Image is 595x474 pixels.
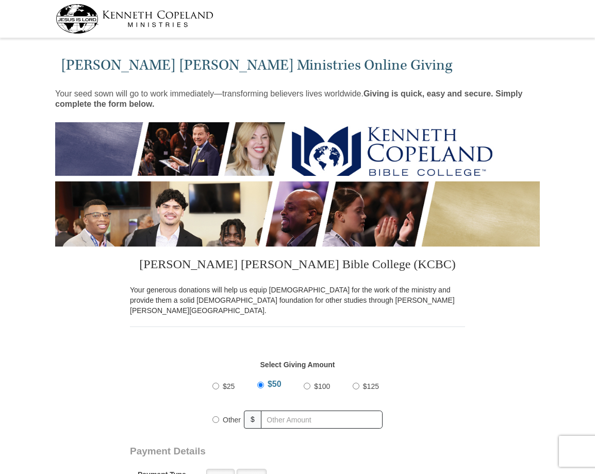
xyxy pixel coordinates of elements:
[55,89,540,109] p: Your seed sown will go to work immediately—transforming believers lives worldwide.
[314,382,330,390] span: $100
[261,411,383,429] input: Other Amount
[223,382,235,390] span: $25
[130,285,465,316] p: Your generous donations will help us equip [DEMOGRAPHIC_DATA] for the work of the ministry and pr...
[260,361,335,369] strong: Select Giving Amount
[130,446,393,457] h3: Payment Details
[244,411,261,429] span: $
[223,416,241,424] span: Other
[268,380,282,388] span: $50
[363,382,379,390] span: $125
[130,247,465,285] h3: [PERSON_NAME] [PERSON_NAME] Bible College (KCBC)
[56,4,213,34] img: kcm-header-logo.svg
[61,57,535,74] h1: [PERSON_NAME] [PERSON_NAME] Ministries Online Giving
